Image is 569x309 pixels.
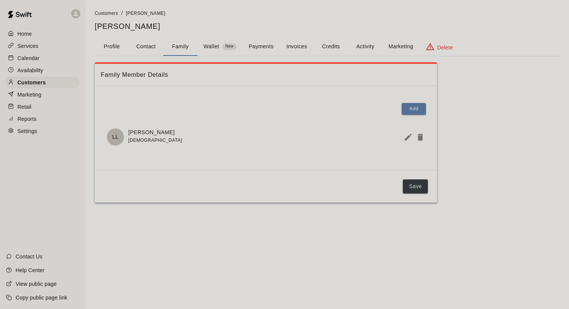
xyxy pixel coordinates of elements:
[6,113,79,125] a: Reports
[401,130,413,145] button: Edit Member
[6,52,79,64] a: Calendar
[107,128,124,146] div: Landon Lollar
[403,179,428,193] button: Save
[382,38,419,56] button: Marketing
[6,101,79,113] a: Retail
[95,11,118,16] span: Customers
[121,9,123,17] li: /
[95,38,129,56] button: Profile
[17,67,43,74] p: Availability
[223,44,237,49] span: New
[17,91,41,98] p: Marketing
[16,266,45,274] p: Help Center
[17,127,37,135] p: Settings
[16,253,43,260] p: Contact Us
[6,28,79,40] a: Home
[6,40,79,52] a: Services
[348,38,382,56] button: Activity
[402,103,426,115] button: Add
[128,128,182,136] p: [PERSON_NAME]
[17,79,46,86] p: Customers
[101,70,431,80] span: Family Member Details
[17,42,38,50] p: Services
[95,9,560,17] nav: breadcrumb
[6,65,79,76] a: Availability
[437,44,453,51] p: Delete
[16,280,57,288] p: View public page
[6,125,79,137] a: Settings
[95,21,560,32] h5: [PERSON_NAME]
[6,77,79,88] a: Customers
[95,10,118,16] a: Customers
[129,38,163,56] button: Contact
[6,89,79,100] a: Marketing
[112,133,119,141] p: LL
[280,38,314,56] button: Invoices
[163,38,197,56] button: Family
[17,54,40,62] p: Calendar
[17,115,37,123] p: Reports
[128,138,182,143] span: [DEMOGRAPHIC_DATA]
[413,130,425,145] button: Delete
[203,43,219,51] p: Wallet
[17,103,32,111] p: Retail
[126,11,165,16] span: [PERSON_NAME]
[314,38,348,56] button: Credits
[95,38,560,56] div: basic tabs example
[17,30,32,38] p: Home
[16,294,67,301] p: Copy public page link
[243,38,280,56] button: Payments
